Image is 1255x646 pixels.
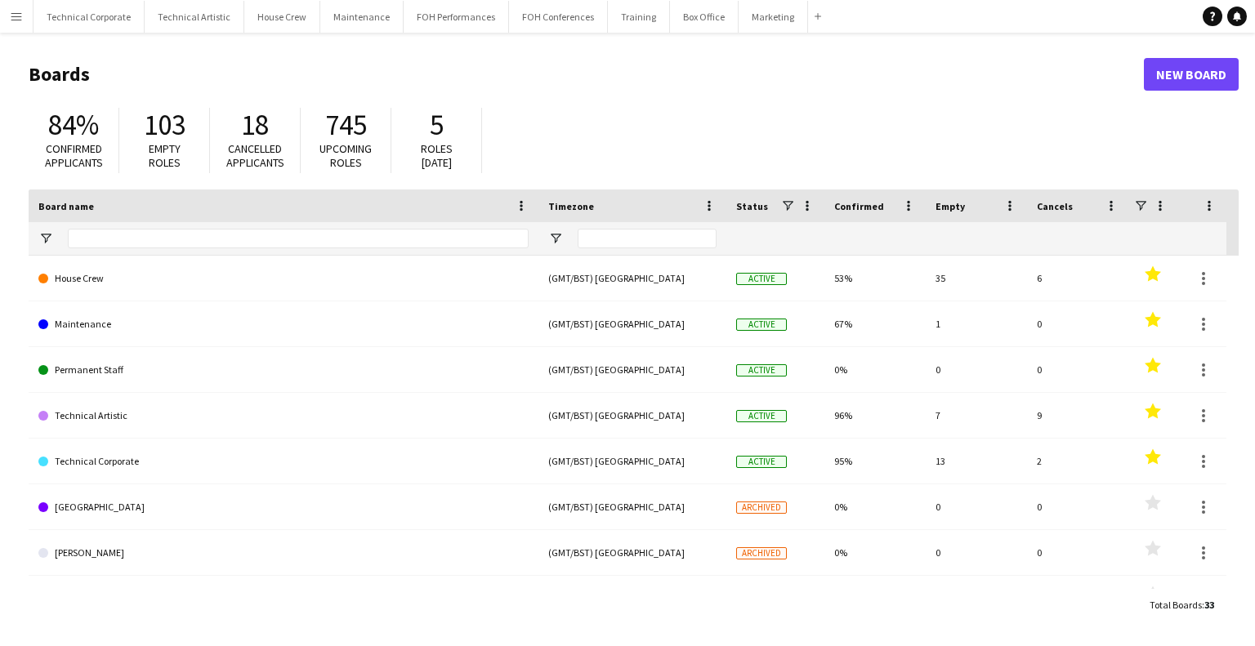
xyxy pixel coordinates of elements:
button: Training [608,1,670,33]
span: Active [736,410,787,422]
button: Box Office [670,1,739,33]
span: Active [736,364,787,376]
div: (GMT/BST) [GEOGRAPHIC_DATA] [538,530,726,575]
span: Empty [936,200,965,212]
div: 53% [824,256,926,301]
div: 34 [926,576,1027,621]
a: Technical Artistic [38,393,529,439]
span: Archived [736,501,787,514]
div: (GMT/BST) [GEOGRAPHIC_DATA] [538,439,726,483]
button: Maintenance [320,1,404,33]
span: Total Boards [1150,599,1202,611]
button: Marketing [739,1,808,33]
div: 0 [926,347,1027,392]
span: Timezone [548,200,594,212]
a: [GEOGRAPHIC_DATA] [38,484,529,530]
div: (GMT/BST) [GEOGRAPHIC_DATA] [538,393,726,438]
span: 33 [1204,599,1214,611]
div: (GMT/BST) [GEOGRAPHIC_DATA] [538,301,726,346]
div: 96% [824,393,926,438]
a: New Board [1144,58,1239,91]
span: 103 [144,107,185,143]
span: 18 [241,107,269,143]
span: Archived [736,547,787,559]
span: Roles [DATE] [421,141,453,170]
div: (GMT/BST) [GEOGRAPHIC_DATA] [538,256,726,301]
div: 6 [1027,256,1128,301]
span: Empty roles [149,141,181,170]
span: Status [736,200,768,212]
h1: Boards [29,62,1144,87]
a: [PERSON_NAME] [38,530,529,576]
div: : [1150,589,1214,621]
div: 13 [926,439,1027,483]
a: Maintenance [38,301,529,347]
button: Technical Corporate [33,1,145,33]
span: 745 [325,107,367,143]
span: Cancelled applicants [226,141,284,170]
div: 67% [824,301,926,346]
div: 95% [824,439,926,483]
div: 0 [926,530,1027,575]
div: 35 [926,256,1027,301]
div: 1 [926,301,1027,346]
div: 0 [1027,347,1128,392]
a: House Crew [38,256,529,301]
span: Confirmed applicants [45,141,103,170]
span: 84% [48,107,99,143]
span: 5 [430,107,444,143]
div: 0% [824,484,926,529]
div: 2 [1027,439,1128,483]
div: 7 [926,393,1027,438]
div: 0 [1027,301,1128,346]
a: Permanent Staff [38,347,529,393]
div: (GMT/BST) [GEOGRAPHIC_DATA] [538,576,726,621]
button: Open Filter Menu [38,231,53,246]
span: Confirmed [834,200,884,212]
div: 0 [1027,576,1128,621]
span: Active [736,456,787,468]
button: FOH Conferences [509,1,608,33]
div: (GMT/BST) [GEOGRAPHIC_DATA] [538,347,726,392]
a: Technical Corporate [38,439,529,484]
button: Open Filter Menu [548,231,563,246]
div: 0% [824,347,926,392]
div: 9 [1027,393,1128,438]
button: FOH Performances [404,1,509,33]
span: Board name [38,200,94,212]
span: Upcoming roles [319,141,372,170]
div: (GMT/BST) [GEOGRAPHIC_DATA] [538,484,726,529]
span: Active [736,273,787,285]
span: Active [736,319,787,331]
div: 0 [1027,484,1128,529]
div: 0 [1027,530,1128,575]
div: 0% [824,530,926,575]
input: Timezone Filter Input [578,229,717,248]
input: Board name Filter Input [68,229,529,248]
div: 41% [824,576,926,621]
button: Technical Artistic [145,1,244,33]
button: House Crew [244,1,320,33]
a: Box Office [38,576,529,621]
div: 0 [926,484,1027,529]
span: Cancels [1037,200,1073,212]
